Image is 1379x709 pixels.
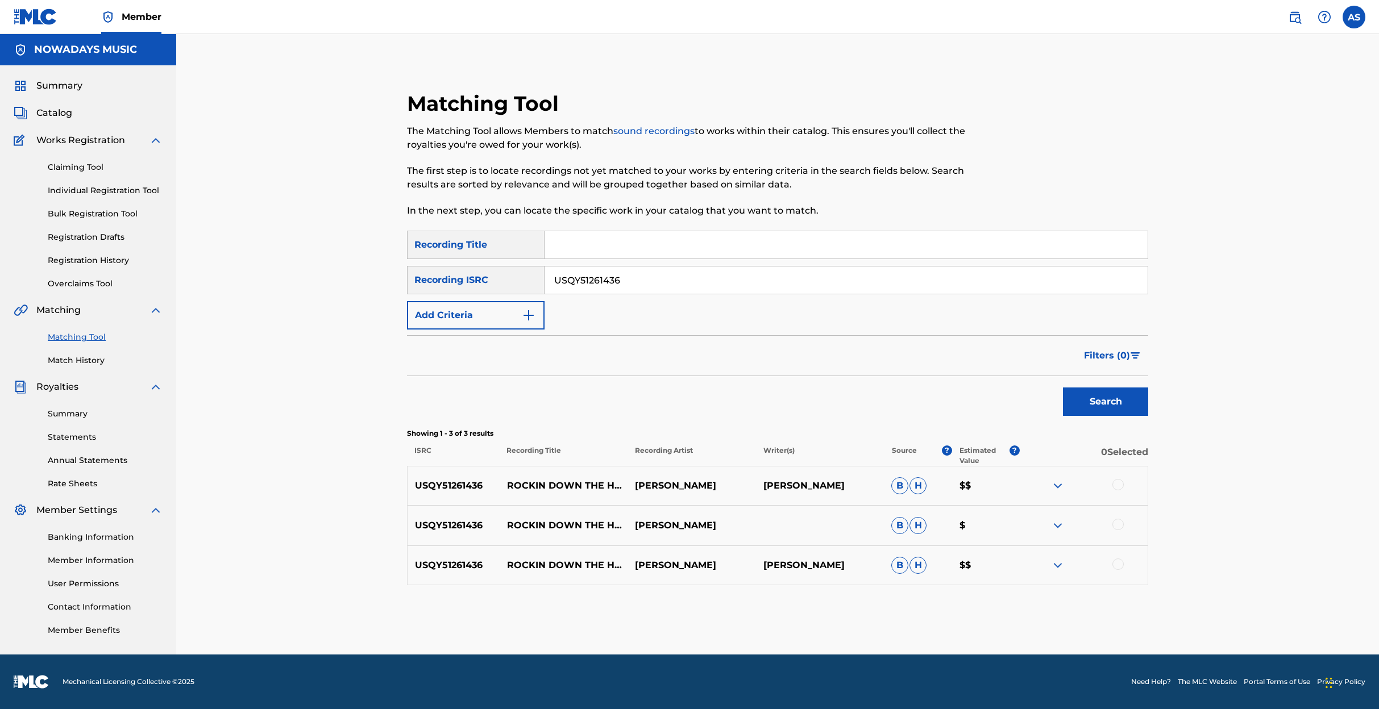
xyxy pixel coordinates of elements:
img: Summary [14,79,27,93]
p: Recording Title [499,445,628,466]
span: Summary [36,79,82,93]
a: Individual Registration Tool [48,185,163,197]
h2: Matching Tool [407,91,564,116]
span: B [891,517,908,534]
p: ROCKIN DOWN THE HOUSE (ORIGINAL MIX) [500,479,628,493]
span: Filters ( 0 ) [1084,349,1130,362]
p: ISRC [407,445,499,466]
img: expand [1051,519,1065,532]
img: Royalties [14,380,27,394]
div: User Menu [1343,6,1365,28]
span: Royalties [36,380,78,394]
button: Add Criteria [407,301,545,330]
a: Statements [48,431,163,443]
a: Portal Terms of Use [1244,677,1310,687]
span: Works Registration [36,134,125,147]
img: Member Settings [14,503,27,517]
a: The MLC Website [1178,677,1237,687]
p: ROCKIN DOWN THE HOUSE [500,558,628,572]
img: expand [149,303,163,317]
p: [PERSON_NAME] [756,479,884,493]
a: Summary [48,408,163,420]
p: Showing 1 - 3 of 3 results [407,428,1148,439]
span: H [909,517,927,534]
iframe: Chat Widget [1322,654,1379,709]
p: $$ [952,558,1019,572]
p: In the next step, you can locate the specific work in your catalog that you want to match. [407,204,978,218]
img: expand [1051,558,1065,572]
span: B [891,557,908,574]
p: Source [892,445,917,466]
div: Drag [1326,666,1332,700]
a: Privacy Policy [1317,677,1365,687]
p: The Matching Tool allows Members to match to works within their catalog. This ensures you'll coll... [407,124,978,152]
span: Catalog [36,106,72,120]
a: Registration Drafts [48,231,163,243]
span: H [909,477,927,494]
a: Registration History [48,255,163,266]
p: $ [952,519,1019,532]
p: Estimated Value [960,445,1010,466]
p: Recording Artist [628,445,756,466]
a: Claiming Tool [48,161,163,173]
a: Public Search [1284,6,1306,28]
a: Bulk Registration Tool [48,208,163,220]
a: Annual Statements [48,454,163,466]
img: help [1318,10,1331,24]
form: Search Form [407,231,1148,422]
p: $$ [952,479,1019,493]
img: Matching [14,303,28,317]
img: 9d2ae6d4665cec9f34b9.svg [522,308,535,322]
span: Member Settings [36,503,117,517]
button: Filters (0) [1077,341,1148,370]
img: expand [1051,479,1065,493]
button: Search [1063,387,1148,416]
div: Help [1313,6,1336,28]
a: User Permissions [48,578,163,590]
a: Overclaims Tool [48,278,163,290]
span: ? [1010,445,1020,456]
p: [PERSON_NAME] [756,558,884,572]
iframe: Resource Center [1347,489,1379,586]
p: The first step is to locate recordings not yet matched to your works by entering criteria in the ... [407,164,978,191]
img: Works Registration [14,134,28,147]
a: Rate Sheets [48,478,163,490]
a: Member Information [48,554,163,566]
a: Need Help? [1131,677,1171,687]
p: 0 Selected [1020,445,1148,466]
p: [PERSON_NAME] [628,558,755,572]
img: expand [149,380,163,394]
img: Accounts [14,43,27,57]
p: ROCKIN DOWN THE HOUSE [500,519,628,532]
img: search [1288,10,1302,24]
a: SummarySummary [14,79,82,93]
img: Top Rightsholder [101,10,115,24]
a: Member Benefits [48,624,163,636]
a: Match History [48,354,163,366]
a: Banking Information [48,531,163,543]
img: filter [1131,352,1140,359]
img: expand [149,134,163,147]
a: CatalogCatalog [14,106,72,120]
p: USQY51261436 [408,479,500,493]
img: MLC Logo [14,9,57,25]
img: logo [14,675,49,689]
a: sound recordings [613,126,695,136]
p: Writer(s) [755,445,884,466]
span: B [891,477,908,494]
p: USQY51261436 [408,558,500,572]
p: USQY51261436 [408,519,500,532]
a: Contact Information [48,601,163,613]
img: expand [149,503,163,517]
img: Catalog [14,106,27,120]
span: Mechanical Licensing Collective © 2025 [63,677,194,687]
span: Member [122,10,161,23]
span: ? [942,445,952,456]
a: Matching Tool [48,331,163,343]
p: [PERSON_NAME] [628,479,755,493]
span: H [909,557,927,574]
span: Matching [36,303,81,317]
h5: NOWADAYS MUSIC [34,43,137,56]
p: [PERSON_NAME] [628,519,755,532]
